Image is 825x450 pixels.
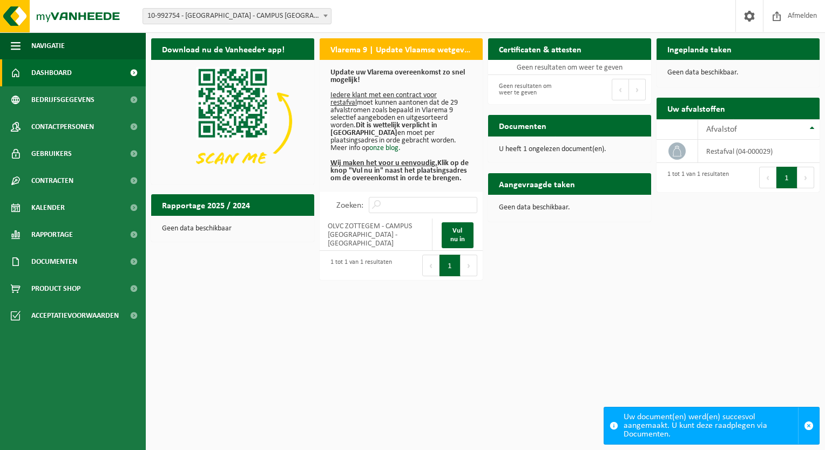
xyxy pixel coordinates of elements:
[776,167,797,188] button: 1
[143,9,331,24] span: 10-992754 - OLVC ZOTTEGEM - CAMPUS GROTENBERGE - ZOTTEGEM
[143,8,332,24] span: 10-992754 - OLVC ZOTTEGEM - CAMPUS GROTENBERGE - ZOTTEGEM
[488,60,651,75] td: Geen resultaten om weer te geven
[330,121,437,137] b: Dit is wettelijk verplicht in [GEOGRAPHIC_DATA]
[31,248,77,275] span: Documenten
[330,159,469,182] b: Klik op de knop "Vul nu in" naast het plaatsingsadres om de overeenkomst in orde te brengen.
[31,194,65,221] span: Kalender
[336,201,363,210] label: Zoeken:
[493,78,564,101] div: Geen resultaten om weer te geven
[31,32,65,59] span: Navigatie
[624,407,798,444] div: Uw document(en) werd(en) succesvol aangemaakt. U kunt deze raadplegen via Documenten.
[162,225,303,233] p: Geen data beschikbaar
[31,302,119,329] span: Acceptatievoorwaarden
[330,69,472,182] p: moet kunnen aantonen dat de 29 afvalstromen zoals bepaald in Vlarema 9 selectief aangeboden en ui...
[488,38,592,59] h2: Certificaten & attesten
[657,98,736,119] h2: Uw afvalstoffen
[325,254,392,277] div: 1 tot 1 van 1 resultaten
[706,125,737,134] span: Afvalstof
[31,275,80,302] span: Product Shop
[759,167,776,188] button: Previous
[151,60,314,182] img: Download de VHEPlus App
[31,167,73,194] span: Contracten
[657,38,742,59] h2: Ingeplande taken
[330,91,437,107] u: Iedere klant met een contract voor restafval
[797,167,814,188] button: Next
[488,115,557,136] h2: Documenten
[151,38,295,59] h2: Download nu de Vanheede+ app!
[234,215,313,237] a: Bekijk rapportage
[698,140,820,163] td: restafval (04-000029)
[499,146,640,153] p: U heeft 1 ongelezen document(en).
[31,140,72,167] span: Gebruikers
[320,38,483,59] h2: Vlarema 9 | Update Vlaamse wetgeving
[612,79,629,100] button: Previous
[662,166,729,189] div: 1 tot 1 van 1 resultaten
[369,144,401,152] a: onze blog.
[667,69,809,77] p: Geen data beschikbaar.
[31,113,94,140] span: Contactpersonen
[499,204,640,212] p: Geen data beschikbaar.
[488,173,586,194] h2: Aangevraagde taken
[330,159,437,167] u: Wij maken het voor u eenvoudig.
[31,59,72,86] span: Dashboard
[31,86,94,113] span: Bedrijfsgegevens
[461,255,477,276] button: Next
[320,219,432,251] td: OLVC ZOTTEGEM - CAMPUS [GEOGRAPHIC_DATA] - [GEOGRAPHIC_DATA]
[439,255,461,276] button: 1
[5,426,180,450] iframe: chat widget
[422,255,439,276] button: Previous
[330,69,465,84] b: Update uw Vlarema overeenkomst zo snel mogelijk!
[151,194,261,215] h2: Rapportage 2025 / 2024
[31,221,73,248] span: Rapportage
[629,79,646,100] button: Next
[442,222,474,248] a: Vul nu in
